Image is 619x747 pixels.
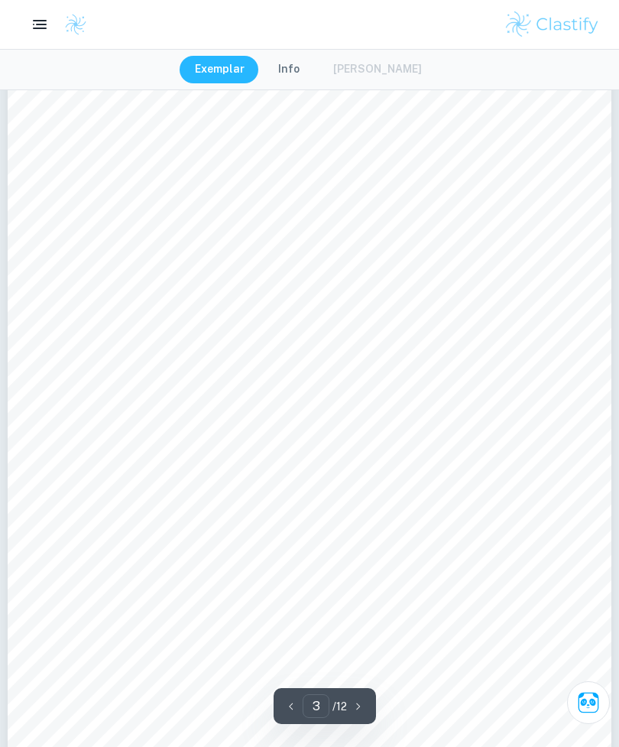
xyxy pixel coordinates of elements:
button: Exemplar [180,56,260,83]
p: / 12 [332,698,347,715]
button: Info [263,56,315,83]
img: Clastify logo [64,13,87,36]
button: Ask Clai [567,681,610,724]
a: Clastify logo [55,13,87,36]
img: Clastify logo [504,9,601,40]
